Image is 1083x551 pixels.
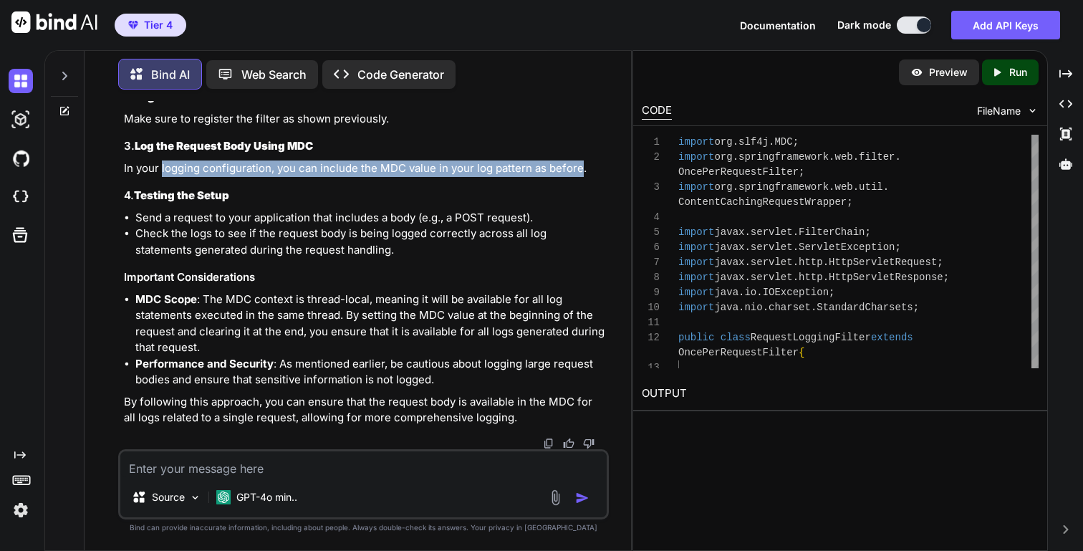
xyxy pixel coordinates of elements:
span: . [738,302,744,313]
span: FileName [977,104,1021,118]
div: 12 [642,330,660,345]
strong: Testing the Setup [134,188,229,202]
span: . [756,287,762,298]
span: servlet [751,257,793,268]
img: darkChat [9,69,33,93]
span: Tier 4 [144,18,173,32]
p: Bind can provide inaccurate information, including about people. Always double-check its answers.... [118,522,608,533]
span: org [715,181,733,193]
span: MDC [775,136,793,148]
img: GPT-4o mini [216,490,231,504]
button: Add API Keys [951,11,1060,39]
span: . [853,181,859,193]
span: ; [865,226,871,238]
div: 13 [642,360,660,375]
p: Bind AI [151,66,190,83]
span: . [793,272,799,283]
span: . [829,151,834,163]
div: 3 [642,180,660,195]
span: . [733,181,738,193]
span: . [733,151,738,163]
div: CODE [642,102,672,120]
img: settings [9,498,33,522]
span: servlet [751,226,793,238]
span: . [745,272,751,283]
div: 1 [642,135,660,150]
div: 8 [642,270,660,285]
span: class [721,332,751,343]
span: OncePerRequestFilter [678,347,799,358]
span: org [715,136,733,148]
img: icon [575,491,589,505]
span: . [745,226,751,238]
li: : The MDC context is thread-local, meaning it will be available for all log statements executed i... [135,292,605,356]
span: IOException [763,287,829,298]
span: StandardCharsets [817,302,913,313]
span: . [793,257,799,268]
li: : As mentioned earlier, be cautious about logging large request bodies and ensure that sensitive ... [135,356,605,388]
li: Send a request to your application that includes a body (e.g., a POST request). [135,210,605,226]
span: { [799,347,804,358]
span: import [678,302,714,313]
span: servlet [751,241,793,253]
div: 4 [642,210,660,225]
span: extends [871,332,913,343]
span: org [715,151,733,163]
span: HttpServletResponse [829,272,943,283]
span: public [678,332,714,343]
span: . [738,287,744,298]
p: In your logging configuration, you can include the MDC value in your log pattern as before. [124,160,605,177]
img: Bind AI [11,11,97,33]
span: charset [769,302,811,313]
span: . [829,181,834,193]
span: http [799,272,823,283]
span: http [799,257,823,268]
span: ; [847,196,852,208]
img: cloudideIcon [9,185,33,209]
h3: Important Considerations [124,269,605,286]
span: java [715,302,739,313]
div: 6 [642,240,660,255]
p: Source [152,490,185,504]
span: . [793,226,799,238]
p: Run [1009,65,1027,80]
div: 2 [642,150,660,165]
span: springframework [738,151,829,163]
span: ServletException [799,241,895,253]
span: . [769,136,774,148]
span: FilterChain [799,226,865,238]
p: Make sure to register the filter as shown previously. [124,111,605,128]
strong: MDC Scope [135,292,197,306]
span: import [678,272,714,283]
span: RequestLoggingFilter [751,332,871,343]
span: ; [943,272,949,283]
span: HttpServletRequest [829,257,937,268]
div: 7 [642,255,660,270]
h3: 3. [124,138,605,155]
span: import [678,257,714,268]
span: javax [715,241,745,253]
span: ; [913,302,919,313]
span: OncePerRequestFilter [678,166,799,178]
span: nio [745,302,763,313]
span: . [745,241,751,253]
img: copy [543,438,554,449]
strong: Performance and Security [135,357,274,370]
span: . [823,257,829,268]
span: io [745,287,757,298]
span: . [811,302,817,313]
span: ; [793,136,799,148]
li: Check the logs to see if the request body is being logged correctly across all log statements gen... [135,226,605,258]
span: import [678,151,714,163]
span: import [678,181,714,193]
span: Documentation [740,19,816,32]
p: Preview [929,65,968,80]
div: 10 [642,300,660,315]
img: attachment [547,489,564,506]
span: javax [715,226,745,238]
span: import [678,287,714,298]
img: like [563,438,574,449]
span: Dark mode [837,18,891,32]
span: web [835,151,853,163]
span: . [733,136,738,148]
